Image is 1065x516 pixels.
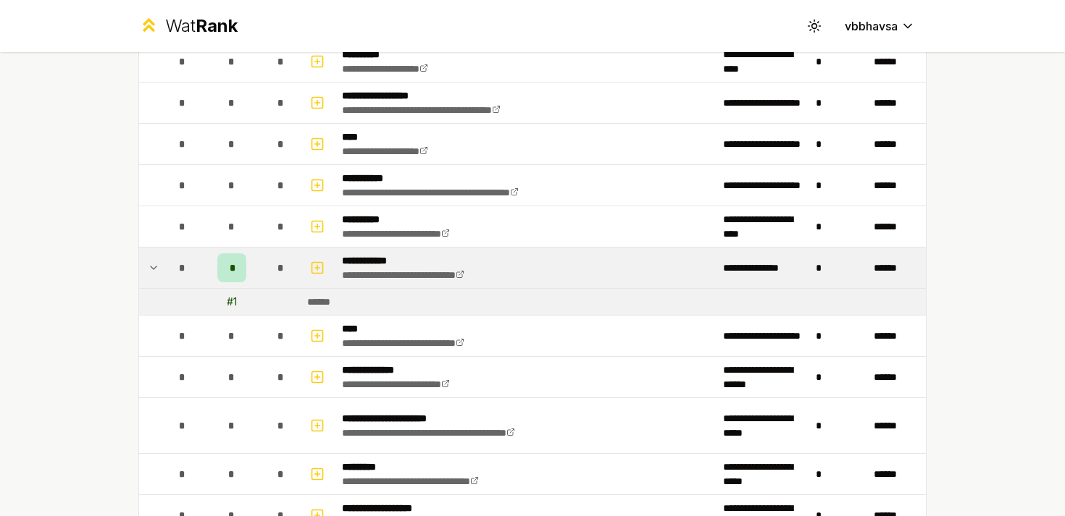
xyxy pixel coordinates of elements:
[165,14,238,38] div: Wat
[138,14,238,38] a: WatRank
[196,15,238,36] span: Rank
[227,295,237,309] div: # 1
[845,17,898,35] span: vbbhavsa
[833,13,927,39] button: vbbhavsa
